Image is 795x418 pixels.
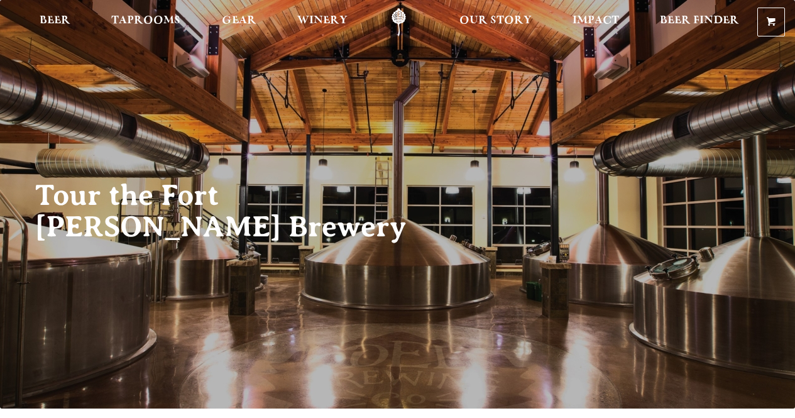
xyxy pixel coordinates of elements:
a: Taprooms [103,8,189,36]
a: Odell Home [375,8,422,36]
h2: Tour the Fort [PERSON_NAME] Brewery [35,180,427,243]
a: Beer [31,8,79,36]
a: Impact [564,8,627,36]
span: Winery [297,16,348,26]
a: Gear [214,8,265,36]
a: Beer Finder [652,8,747,36]
a: Winery [289,8,356,36]
span: Gear [222,16,256,26]
span: Taprooms [111,16,180,26]
span: Our Story [459,16,532,26]
span: Beer [40,16,70,26]
a: Our Story [451,8,540,36]
span: Beer Finder [660,16,739,26]
span: Impact [573,16,619,26]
